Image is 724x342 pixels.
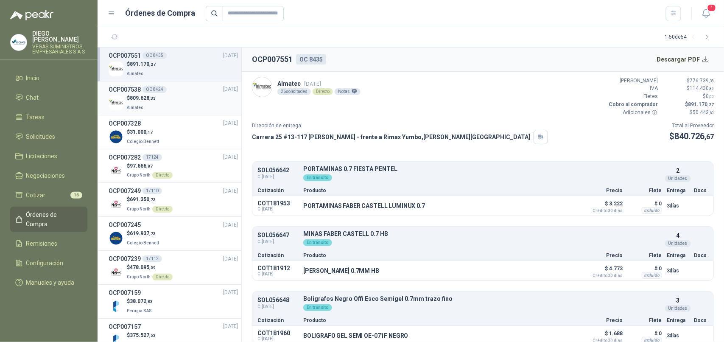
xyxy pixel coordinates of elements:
[257,272,298,277] span: C: [DATE]
[607,77,658,85] p: [PERSON_NAME]
[109,254,238,281] a: OCP00723917112[DATE] Company Logo$478.095,59Grupo NorthDirecto
[130,61,156,67] span: 891.170
[693,109,714,115] span: 50.443
[607,93,658,101] p: Fletes
[26,73,40,83] span: Inicio
[669,130,714,143] p: $
[109,231,123,246] img: Company Logo
[109,51,238,78] a: OCP007551OC 8435[DATE] Company Logo$891.170,27Almatec
[109,163,123,178] img: Company Logo
[26,278,75,287] span: Manuales y ayuda
[223,187,238,195] span: [DATE]
[70,192,82,199] span: 16
[152,274,173,280] div: Directo
[707,4,716,12] span: 1
[26,191,46,200] span: Cotizar
[127,207,151,211] span: Grupo North
[127,71,143,76] span: Almatec
[277,79,361,88] p: Almatec
[10,10,53,20] img: Logo peakr
[127,196,173,204] p: $
[628,199,662,209] p: $ 0
[223,255,238,263] span: [DATE]
[130,332,156,338] span: 375.527
[130,298,153,304] span: 38.072
[257,318,298,323] p: Cotización
[109,220,141,230] h3: OCP007245
[149,265,156,270] span: ,59
[26,210,79,229] span: Órdenes de Compra
[257,265,298,272] p: COT181912
[143,188,162,194] div: 17110
[257,330,298,336] p: COT181960
[109,254,141,264] h3: OCP007239
[32,31,87,42] p: DIEGO [PERSON_NAME]
[694,188,708,193] p: Docs
[628,328,662,339] p: $ 0
[694,253,708,258] p: Docs
[149,231,156,236] span: ,73
[580,209,623,213] span: Crédito 30 días
[303,231,662,237] p: MINAS FABER CASTELL 0.7 HB
[688,101,714,107] span: 891.170
[580,253,623,258] p: Precio
[303,296,662,302] p: Boligrafos Negro Offi Esco Semigel 0.7mm trazo fino
[580,274,623,278] span: Crédito 30 días
[303,174,332,181] div: En tránsito
[127,308,152,313] span: Perugia SAS
[628,188,662,193] p: Flete
[709,86,714,91] span: ,89
[10,109,87,125] a: Tareas
[109,153,238,179] a: OCP00728217124[DATE] Company Logo$97.666,87Grupo NorthDirecto
[628,264,662,274] p: $ 0
[694,318,708,323] p: Docs
[26,132,56,141] span: Solicitudes
[690,85,714,91] span: 114.430
[127,128,161,136] p: $
[667,188,689,193] p: Entrega
[109,288,141,297] h3: OCP007159
[303,318,575,323] p: Producto
[130,95,156,101] span: 809.628
[303,239,332,246] div: En tránsito
[127,241,159,245] span: Colegio Bennett
[628,318,662,323] p: Flete
[676,296,679,305] p: 3
[223,119,238,127] span: [DATE]
[665,305,691,312] div: Unidades
[257,174,298,180] span: C: [DATE]
[126,7,196,19] h1: Órdenes de Compra
[109,85,238,112] a: OCP007538OC 8424[DATE] Company Logo$809.628,33Almatec
[252,122,548,130] p: Dirección de entrega
[257,188,298,193] p: Cotización
[663,84,714,93] p: $
[10,129,87,145] a: Solicitudes
[109,62,123,76] img: Company Logo
[223,221,238,229] span: [DATE]
[223,153,238,161] span: [DATE]
[607,109,658,117] p: Adicionales
[257,336,298,342] span: C: [DATE]
[303,253,575,258] p: Producto
[149,197,156,202] span: ,73
[303,267,379,274] p: [PERSON_NAME] 0.7MM HB
[580,318,623,323] p: Precio
[127,94,156,102] p: $
[127,60,156,68] p: $
[674,131,714,141] span: 840.726
[667,253,689,258] p: Entrega
[303,188,575,193] p: Producto
[109,220,238,247] a: OCP007245[DATE] Company Logo$619.937,73Colegio Bennett
[109,95,123,110] img: Company Logo
[26,258,64,268] span: Configuración
[143,154,162,161] div: 17124
[10,275,87,291] a: Manuales y ayuda
[667,266,689,276] p: 3 días
[223,322,238,331] span: [DATE]
[257,207,298,212] span: C: [DATE]
[580,264,623,278] p: $ 4.773
[580,188,623,193] p: Precio
[304,81,321,87] span: [DATE]
[223,85,238,93] span: [DATE]
[665,31,714,44] div: 1 - 50 de 54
